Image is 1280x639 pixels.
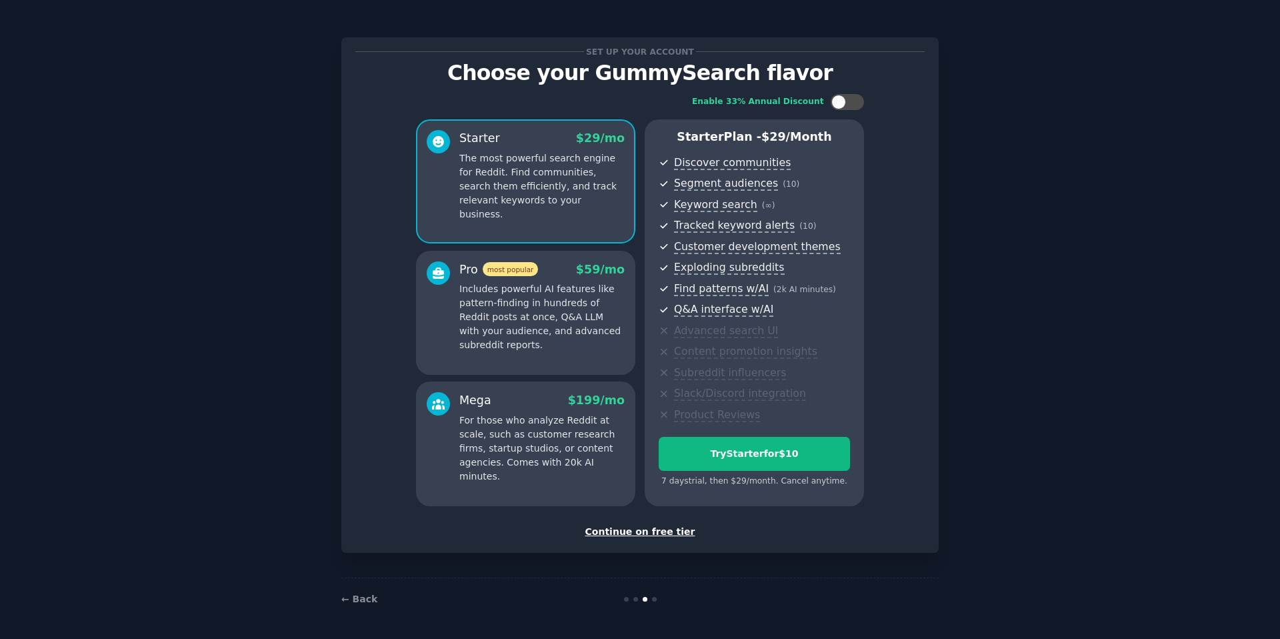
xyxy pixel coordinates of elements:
span: $ 59 /mo [576,263,625,276]
span: Find patterns w/AI [674,282,769,296]
div: Enable 33% Annual Discount [692,96,824,108]
div: Mega [459,392,491,409]
span: Q&A interface w/AI [674,303,773,317]
span: Discover communities [674,156,791,170]
span: $ 29 /month [761,130,832,143]
span: ( 10 ) [799,221,816,231]
span: Subreddit influencers [674,366,786,380]
span: Product Reviews [674,408,760,422]
p: The most powerful search engine for Reddit. Find communities, search them efficiently, and track ... [459,151,625,221]
span: ( ∞ ) [762,201,775,210]
span: Tracked keyword alerts [674,219,795,233]
span: Slack/Discord integration [674,387,806,401]
div: Pro [459,261,538,278]
span: most popular [483,262,539,276]
span: Exploding subreddits [674,261,784,275]
span: ( 10 ) [783,179,799,189]
span: Advanced search UI [674,324,778,338]
div: 7 days trial, then $ 29 /month . Cancel anytime. [659,476,850,488]
div: Try Starter for $10 [659,447,849,461]
span: Customer development themes [674,240,841,254]
p: For those who analyze Reddit at scale, such as customer research firms, startup studios, or conte... [459,414,625,484]
span: Keyword search [674,198,757,212]
span: Segment audiences [674,177,778,191]
span: Content promotion insights [674,345,817,359]
a: ← Back [341,594,377,604]
p: Starter Plan - [659,129,850,145]
div: Starter [459,130,500,147]
button: TryStarterfor$10 [659,437,850,471]
span: $ 199 /mo [568,394,625,407]
span: Set up your account [584,45,697,59]
span: ( 2k AI minutes ) [773,285,836,294]
p: Includes powerful AI features like pattern-finding in hundreds of Reddit posts at once, Q&A LLM w... [459,282,625,352]
span: $ 29 /mo [576,131,625,145]
div: Continue on free tier [355,525,925,539]
p: Choose your GummySearch flavor [355,61,925,85]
